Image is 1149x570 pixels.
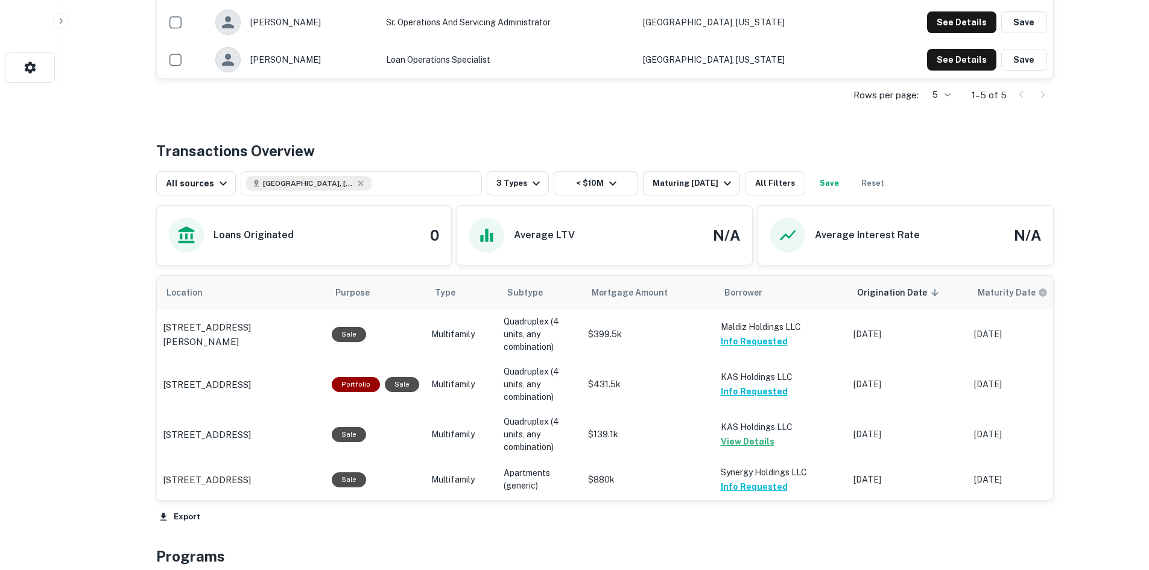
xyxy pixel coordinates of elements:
[978,286,1048,299] div: Maturity dates displayed may be estimated. Please contact the lender for the most accurate maturi...
[163,428,251,442] p: [STREET_ADDRESS]
[431,428,492,441] p: Multifamily
[1014,224,1041,246] h4: N/A
[715,276,847,309] th: Borrower
[431,378,492,391] p: Multifamily
[514,228,575,242] h6: Average LTV
[974,378,1083,391] p: [DATE]
[163,378,251,392] p: [STREET_ADDRESS]
[974,428,1083,441] p: [DATE]
[853,473,962,486] p: [DATE]
[332,327,366,342] div: Sale
[745,171,805,195] button: All Filters
[332,427,366,442] div: Sale
[157,276,1053,499] div: scrollable content
[504,416,576,454] p: Quadruplex (4 units, any combination)
[156,508,203,526] button: Export
[380,41,637,78] td: Loan Operations Specialist
[215,47,375,72] div: [PERSON_NAME]
[927,11,996,33] button: See Details
[487,171,549,195] button: 3 Types
[435,285,455,300] span: Type
[241,171,482,195] button: [GEOGRAPHIC_DATA], [GEOGRAPHIC_DATA], [GEOGRAPHIC_DATA]
[653,176,735,191] div: Maturing [DATE]
[815,228,920,242] h6: Average Interest Rate
[431,328,492,341] p: Multifamily
[713,224,740,246] h4: N/A
[157,276,326,309] th: Location
[1001,11,1047,33] button: Save
[857,285,943,300] span: Origination Date
[592,285,683,300] span: Mortgage Amount
[721,334,788,349] button: Info Requested
[1089,473,1149,531] iframe: Chat Widget
[721,384,788,399] button: Info Requested
[504,366,576,404] p: Quadruplex (4 units, any combination)
[1001,49,1047,71] button: Save
[332,472,366,487] div: Sale
[588,473,709,486] p: $880k
[335,285,385,300] span: Purpose
[853,378,962,391] p: [DATE]
[166,285,218,300] span: Location
[163,320,320,349] a: [STREET_ADDRESS][PERSON_NAME]
[332,377,380,392] div: This is a portfolio loan with 2 properties
[425,276,498,309] th: Type
[507,285,543,300] span: Subtype
[923,86,952,104] div: 5
[163,473,320,487] a: [STREET_ADDRESS]
[156,140,315,162] h4: Transactions Overview
[326,276,425,309] th: Purpose
[637,41,861,78] td: [GEOGRAPHIC_DATA], [US_STATE]
[588,328,709,341] p: $399.5k
[554,171,638,195] button: < $10M
[721,480,788,494] button: Info Requested
[163,378,320,392] a: [STREET_ADDRESS]
[156,545,225,567] h4: Programs
[972,88,1007,103] p: 1–5 of 5
[166,176,230,191] div: All sources
[504,467,576,492] p: Apartments (generic)
[853,328,962,341] p: [DATE]
[588,428,709,441] p: $139.1k
[853,88,919,103] p: Rows per page:
[853,171,892,195] button: Reset
[380,4,637,41] td: Sr. Operations and Servicing Administrator
[643,171,740,195] button: Maturing [DATE]
[927,49,996,71] button: See Details
[504,315,576,353] p: Quadruplex (4 units, any combination)
[431,473,492,486] p: Multifamily
[721,320,841,334] p: Maldiz Holdings LLC
[974,328,1083,341] p: [DATE]
[498,276,582,309] th: Subtype
[974,473,1083,486] p: [DATE]
[214,228,294,242] h6: Loans Originated
[721,466,841,479] p: Synergy Holdings LLC
[588,378,709,391] p: $431.5k
[263,178,353,189] span: [GEOGRAPHIC_DATA], [GEOGRAPHIC_DATA], [GEOGRAPHIC_DATA]
[385,377,419,392] div: Sale
[430,224,439,246] h4: 0
[847,276,968,309] th: Origination Date
[215,10,375,35] div: [PERSON_NAME]
[163,473,251,487] p: [STREET_ADDRESS]
[978,286,1036,299] h6: Maturity Date
[156,171,236,195] button: All sources
[637,4,861,41] td: [GEOGRAPHIC_DATA], [US_STATE]
[853,428,962,441] p: [DATE]
[721,420,841,434] p: KAS Holdings LLC
[810,171,849,195] button: Save your search to get updates of matches that match your search criteria.
[163,428,320,442] a: [STREET_ADDRESS]
[724,285,762,300] span: Borrower
[721,434,774,449] button: View Details
[968,276,1089,309] th: Maturity dates displayed may be estimated. Please contact the lender for the most accurate maturi...
[582,276,715,309] th: Mortgage Amount
[721,370,841,384] p: KAS Holdings LLC
[978,286,1063,299] span: Maturity dates displayed may be estimated. Please contact the lender for the most accurate maturi...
